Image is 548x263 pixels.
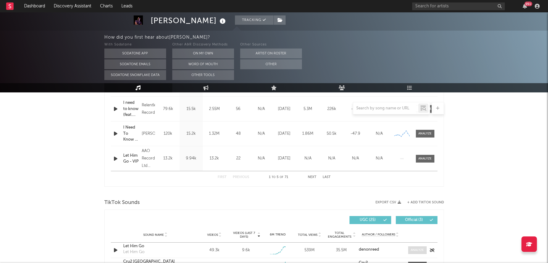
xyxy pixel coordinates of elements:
span: Videos (last 7 days) [232,231,257,239]
div: Let Him Go [123,249,144,255]
a: denonreed [359,248,402,252]
button: Tracking [235,15,274,25]
input: Search by song name or URL [353,106,418,111]
div: 9.6k [242,247,250,253]
span: Total Views [298,233,317,237]
button: UGC(25) [349,216,391,224]
span: of [280,176,283,179]
div: 22 [228,155,249,162]
div: N/A [369,131,390,137]
input: Search for artists [412,2,505,10]
span: Author / Followers [362,233,395,237]
span: TikTok Sounds [104,199,140,206]
button: Artist on Roster [240,49,302,58]
button: Other [240,59,302,69]
button: Sodatone Emails [104,59,166,69]
div: [DATE] [274,155,295,162]
div: 15.2k [181,131,201,137]
div: 50.5k [321,131,342,137]
button: Other Tools [172,70,234,80]
div: N/A [298,155,318,162]
div: 99 + [525,2,532,6]
div: N/A [345,155,366,162]
div: 49.3k [200,247,229,253]
div: [DATE] [274,131,295,137]
a: Let Him Go [123,243,188,249]
strong: denonreed [359,248,379,252]
button: + Add TikTok Sound [401,201,444,204]
span: UGC ( 25 ) [353,218,382,222]
span: to [272,176,275,179]
button: 99+ [523,4,527,9]
span: Videos [207,233,218,237]
button: Previous [233,176,249,179]
button: Export CSV [375,201,401,204]
div: Other Sources [240,41,302,49]
div: 120k [158,131,178,137]
div: [PERSON_NAME] [142,130,155,138]
div: 539M [295,247,324,253]
div: 1.86M [298,131,318,137]
div: 13.2k [204,155,224,162]
span: Sound Name [143,233,164,237]
div: AAO Records Ltd under exclusive licence to Relentless/SoundOn [142,147,155,170]
div: N/A [321,155,342,162]
button: Sodatone Snowflake Data [104,70,166,80]
div: 9.94k [181,155,201,162]
div: [PERSON_NAME] [151,15,227,26]
span: Total Engagements [327,231,352,239]
div: 48 [228,131,249,137]
div: 6M Trend [263,232,292,237]
div: Relentless Records [142,102,155,117]
div: 1 5 71 [261,174,295,181]
div: -47.9 [345,131,366,137]
div: 35.5M [327,247,356,253]
div: N/A [369,155,390,162]
div: Other A&R Discovery Methods [172,41,234,49]
span: Official ( 3 ) [400,218,428,222]
a: I need to know (feat. Cru2 & KAV) - [PERSON_NAME], MIST, [PERSON_NAME], KAV Remix [123,100,139,118]
div: 13.2k [158,155,178,162]
div: 1.32M [204,131,224,137]
div: N/A [252,155,271,162]
button: Official(3) [396,216,437,224]
button: Sodatone App [104,49,166,58]
div: N/A [252,131,271,137]
button: Last [323,176,331,179]
a: I Need To Know - Remix [123,125,139,143]
a: Let Him Go - VIP [123,153,139,165]
button: On My Own [172,49,234,58]
button: Next [308,176,316,179]
div: With Sodatone [104,41,166,49]
button: Word Of Mouth [172,59,234,69]
button: + Add TikTok Sound [407,201,444,204]
button: First [218,176,227,179]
